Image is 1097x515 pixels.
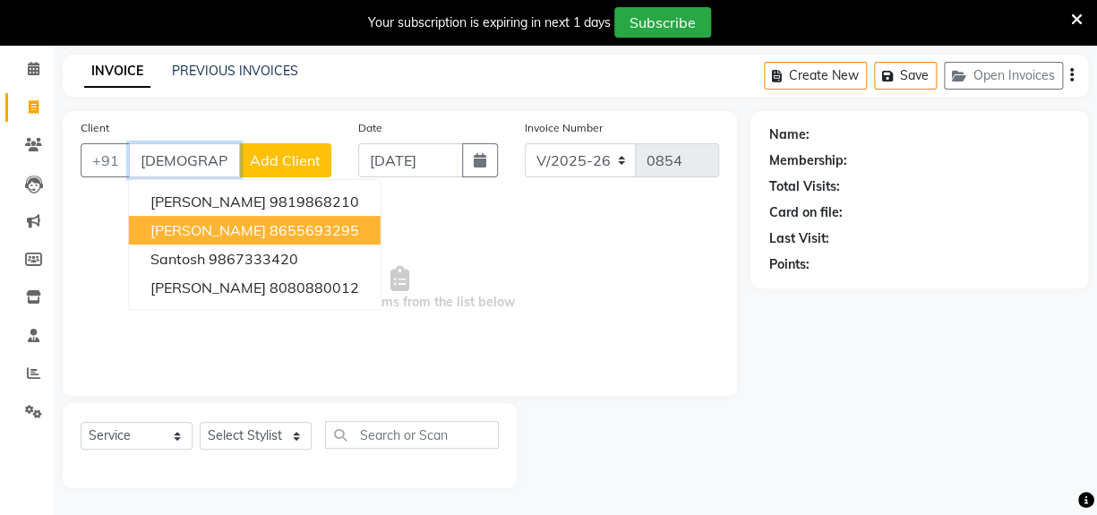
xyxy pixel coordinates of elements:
button: Add Client [239,143,331,177]
span: [PERSON_NAME] [150,279,266,296]
button: Create New [764,62,867,90]
label: Client [81,120,109,136]
button: Open Invoices [944,62,1063,90]
input: Search by Name/Mobile/Email/Code [129,143,240,177]
span: Add Client [250,151,321,169]
span: Santosh [150,250,205,268]
span: Select & add items from the list below [81,199,719,378]
button: +91 [81,143,131,177]
a: PREVIOUS INVOICES [172,63,298,79]
div: Your subscription is expiring in next 1 days [368,13,611,32]
button: Save [874,62,937,90]
div: Card on file: [768,203,842,222]
div: Last Visit: [768,229,828,248]
div: Total Visits: [768,177,839,196]
ngb-highlight: 8655693295 [270,221,359,239]
ngb-highlight: 8080880012 [270,279,359,296]
span: [PERSON_NAME] [150,193,266,210]
div: Membership: [768,151,846,170]
label: Date [358,120,382,136]
a: INVOICE [84,56,150,88]
input: Search or Scan [325,421,499,449]
ngb-highlight: 9819868210 [270,193,359,210]
span: [PERSON_NAME] [150,221,266,239]
label: Invoice Number [525,120,603,136]
ngb-highlight: 9867333420 [209,250,298,268]
div: Points: [768,255,809,274]
div: Name: [768,125,809,144]
button: Subscribe [614,7,711,38]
